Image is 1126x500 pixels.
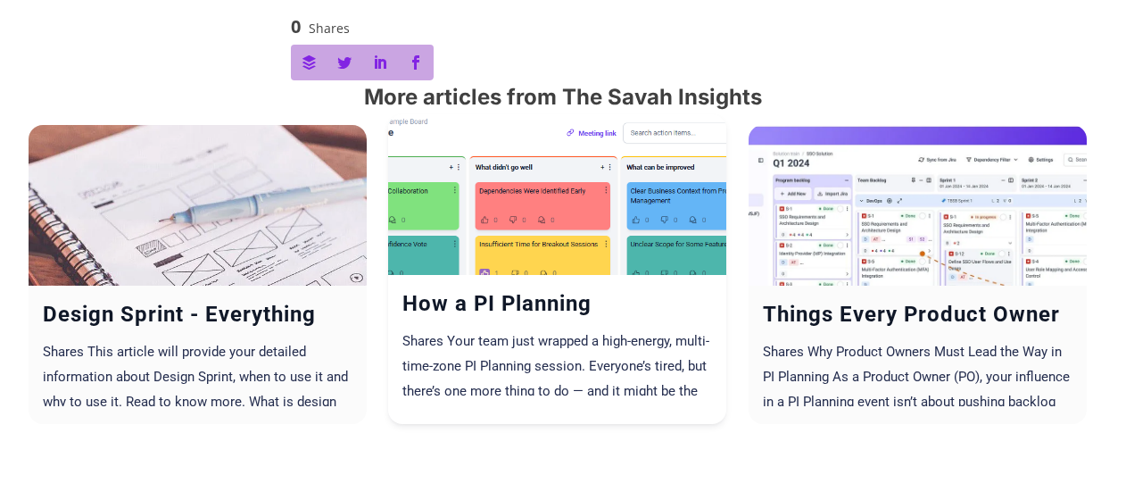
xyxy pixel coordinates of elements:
span: Shares [309,22,350,35]
p: Shares This article will provide your detailed information about Design Sprint, when to use it an... [43,339,352,406]
h3: More articles from The Savah Insights [18,80,1108,114]
a: Design Sprint - Everything You Need to Know About It [29,300,367,332]
a: How a PI Planning Retrospective Sets You Up for the Next Big Win [388,289,726,321]
a: Things Every Product Owner Must Do Before and During PI Planning (The Ultimate Playbook) [749,300,1087,332]
p: Shares Why Product Owners Must Lead the Way in PI Planning As a Product Owner (PO), your influenc... [763,339,1072,406]
iframe: Chat Widget [1037,414,1126,500]
p: Shares Your team just wrapped a high-energy, multi-time-zone PI Planning session. Everyone’s tire... [402,329,712,396]
span: 0 [291,18,301,36]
